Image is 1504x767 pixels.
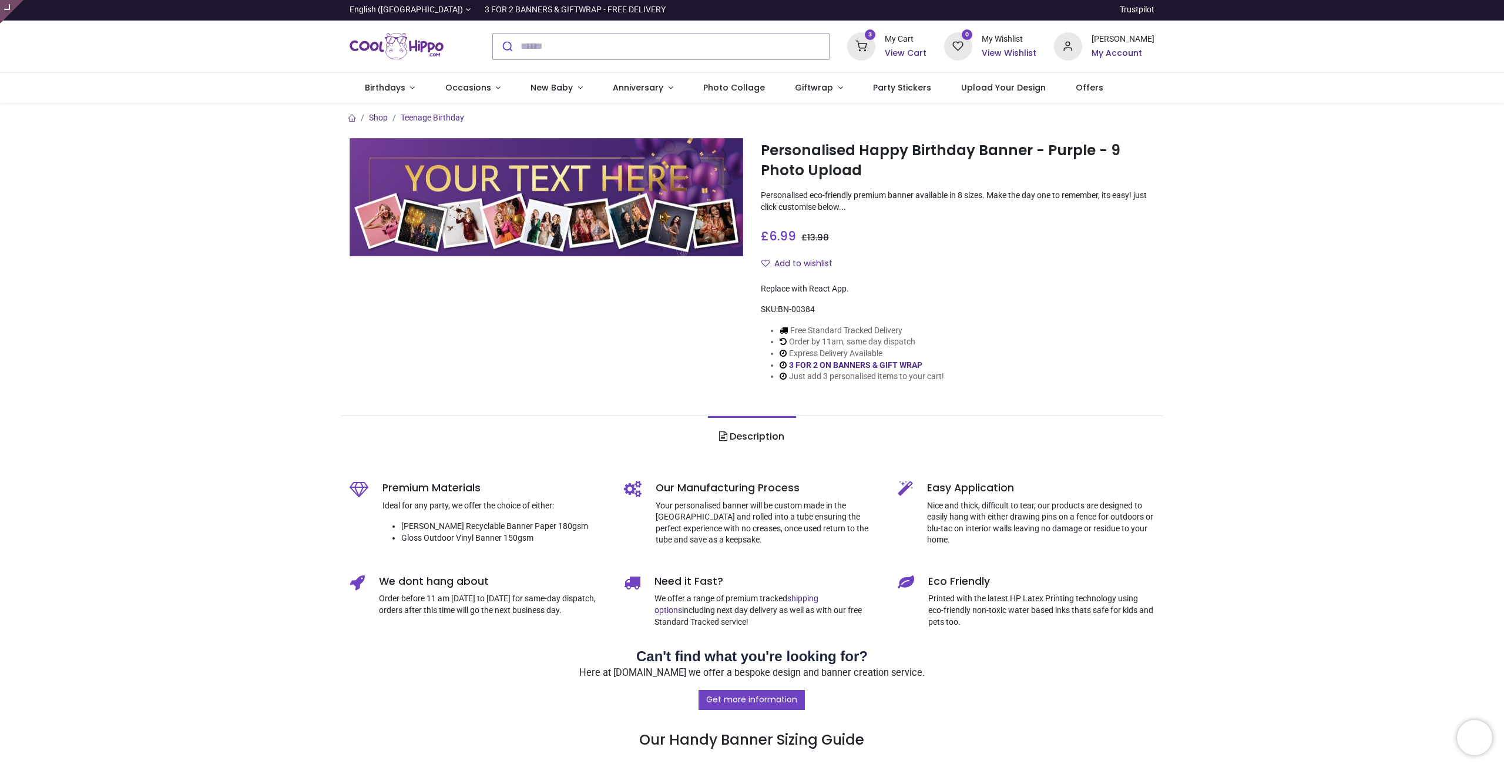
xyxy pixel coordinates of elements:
[382,500,606,512] p: Ideal for any party, we offer the choice of either:
[865,29,876,41] sup: 3
[801,232,829,243] span: £
[531,82,573,93] span: New Baby
[873,82,931,93] span: Party Stickers
[761,254,842,274] button: Add to wishlistAdd to wishlist
[613,82,663,93] span: Anniversary
[379,574,606,589] h5: We dont hang about
[350,4,471,16] a: English ([GEOGRAPHIC_DATA])
[350,138,743,256] img: Personalised Happy Birthday Banner - Purple - 9 Photo Upload
[516,73,598,103] a: New Baby
[761,304,1154,316] div: SKU:
[885,34,926,45] div: My Cart
[761,283,1154,295] div: Replace with React App.
[1092,34,1154,45] div: [PERSON_NAME]
[365,82,405,93] span: Birthdays
[961,82,1046,93] span: Upload Your Design
[807,232,829,243] span: 13.98
[597,73,688,103] a: Anniversary
[703,82,765,93] span: Photo Collage
[780,73,858,103] a: Giftwrap
[761,227,796,244] span: £
[350,73,430,103] a: Birthdays
[1457,720,1492,755] iframe: Brevo live chat
[962,29,973,41] sup: 0
[699,690,805,710] a: Get more information
[927,481,1154,495] h5: Easy Application
[982,48,1036,59] a: View Wishlist
[761,259,770,267] i: Add to wishlist
[780,348,944,360] li: Express Delivery Available
[430,73,516,103] a: Occasions
[769,227,796,244] span: 6.99
[1092,48,1154,59] a: My Account
[350,30,444,63] img: Cool Hippo
[350,666,1154,680] p: Here at [DOMAIN_NAME] we offer a bespoke design and banner creation service.
[350,30,444,63] a: Logo of Cool Hippo
[761,190,1154,213] p: Personalised eco-friendly premium banner available in 8 sizes. Make the day one to remember, its ...
[982,34,1036,45] div: My Wishlist
[445,82,491,93] span: Occasions
[885,48,926,59] a: View Cart
[401,532,606,544] li: Gloss Outdoor Vinyl Banner 150gsm
[654,574,881,589] h5: Need it Fast?
[780,336,944,348] li: Order by 11am, same day dispatch
[485,4,666,16] div: 3 FOR 2 BANNERS & GIFTWRAP - FREE DELIVERY
[401,113,464,122] a: Teenage Birthday
[379,593,606,616] p: Order before 11 am [DATE] to [DATE] for same-day dispatch, orders after this time will go the nex...
[927,500,1154,546] p: Nice and thick, difficult to tear, our products are designed to easily hang with either drawing p...
[382,481,606,495] h5: Premium Materials
[778,304,815,314] span: BN-00384
[944,41,972,50] a: 0
[928,574,1154,589] h5: Eco Friendly
[656,500,881,546] p: Your personalised banner will be custom made in the [GEOGRAPHIC_DATA] and rolled into a tube ensu...
[795,82,833,93] span: Giftwrap
[401,521,606,532] li: [PERSON_NAME] Recyclable Banner Paper 180gsm
[493,34,521,59] button: Submit
[789,360,922,370] a: 3 FOR 2 ON BANNERS & GIFT WRAP
[847,41,875,50] a: 3
[780,325,944,337] li: Free Standard Tracked Delivery
[656,481,881,495] h5: Our Manufacturing Process
[780,371,944,383] li: Just add 3 personalised items to your cart!
[350,647,1154,666] h2: Can't find what you're looking for?
[761,140,1154,181] h1: Personalised Happy Birthday Banner - Purple - 9 Photo Upload
[369,113,388,122] a: Shop
[654,593,881,628] p: We offer a range of premium tracked including next day delivery as well as with our free Standard...
[350,689,1154,751] h3: Our Handy Banner Sizing Guide
[928,593,1154,628] p: Printed with the latest HP Latex Printing technology using eco-friendly non-toxic water based ink...
[1120,4,1154,16] a: Trustpilot
[708,416,795,457] a: Description
[1076,82,1103,93] span: Offers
